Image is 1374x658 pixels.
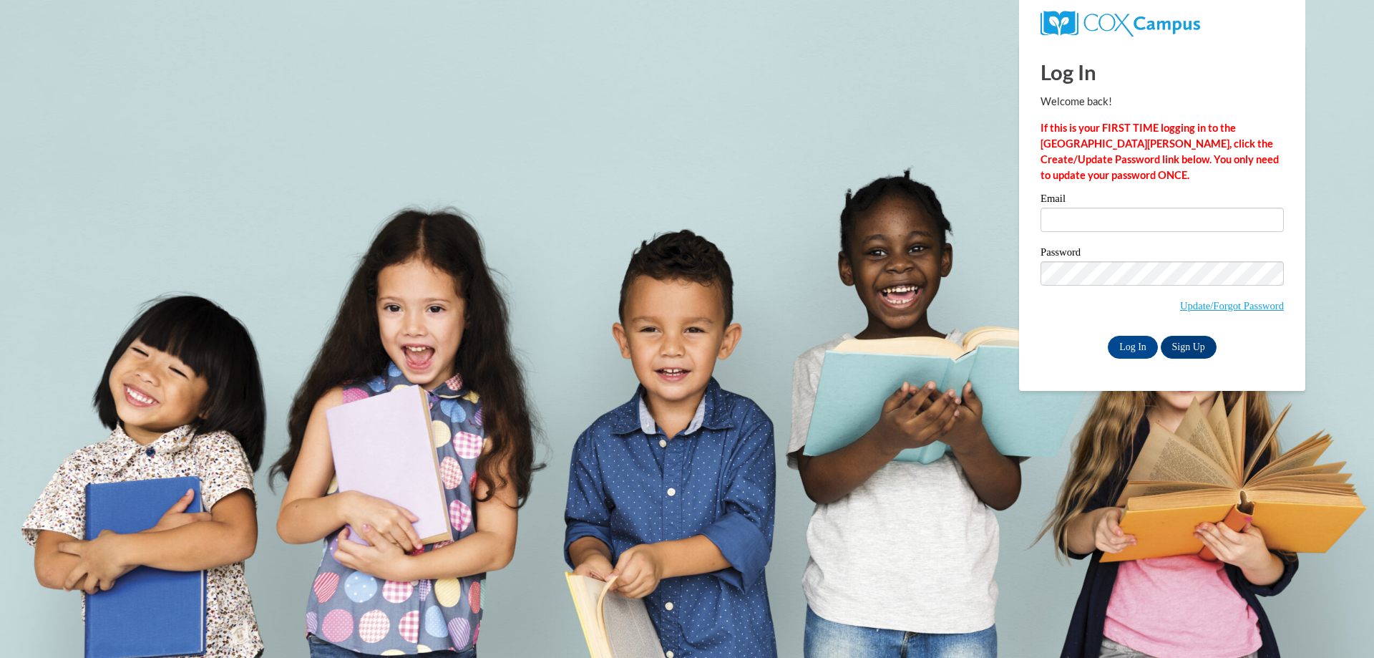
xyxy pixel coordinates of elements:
[1041,11,1200,37] img: COX Campus
[1041,57,1284,87] h1: Log In
[1041,122,1279,181] strong: If this is your FIRST TIME logging in to the [GEOGRAPHIC_DATA][PERSON_NAME], click the Create/Upd...
[1041,247,1284,261] label: Password
[1041,193,1284,208] label: Email
[1041,94,1284,110] p: Welcome back!
[1041,16,1200,29] a: COX Campus
[1180,300,1284,311] a: Update/Forgot Password
[1108,336,1158,359] input: Log In
[1161,336,1217,359] a: Sign Up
